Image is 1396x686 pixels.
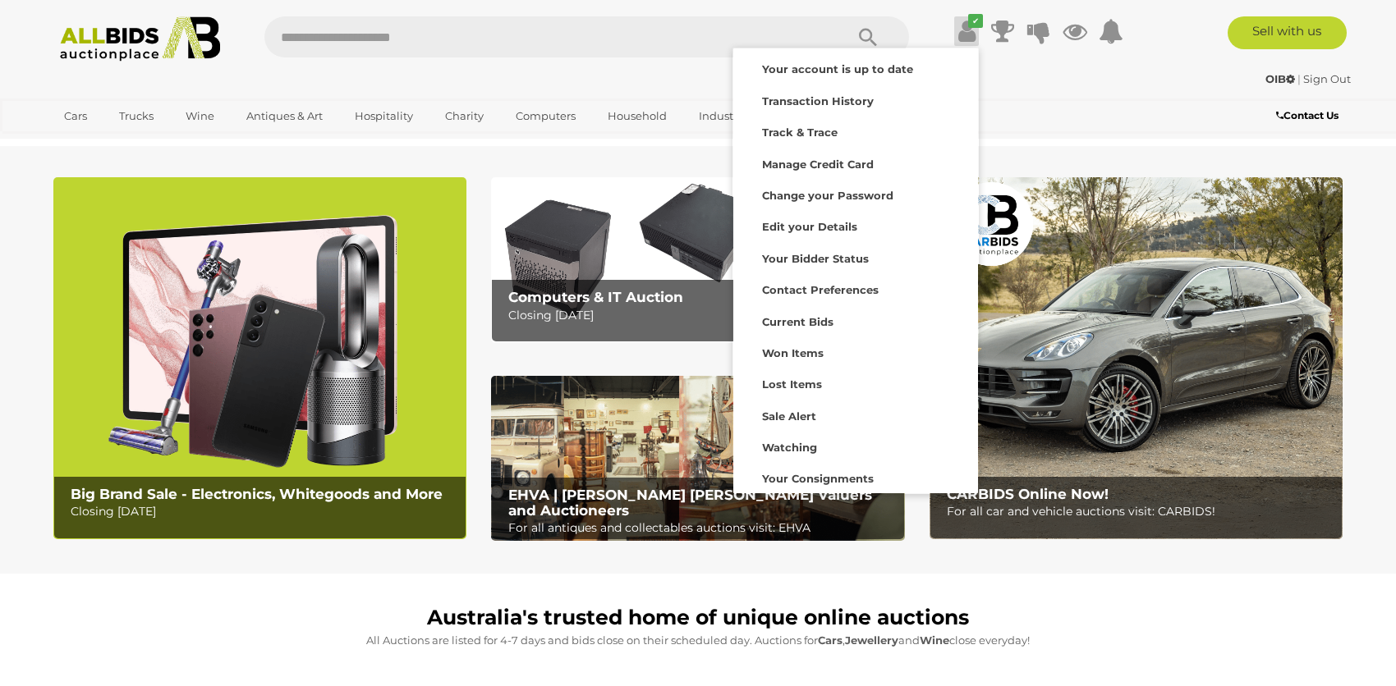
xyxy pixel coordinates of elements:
strong: Lost Items [762,377,822,391]
strong: Track & Trace [762,126,838,139]
strong: Jewellery [845,633,898,647]
strong: Wine [920,633,949,647]
strong: Change your Password [762,189,893,202]
b: Contact Us [1276,109,1339,121]
a: Trucks [108,103,164,130]
a: Wine [175,103,225,130]
img: Computers & IT Auction [491,177,904,342]
a: Cars [53,103,98,130]
a: Transaction History [733,84,978,115]
h1: Australia's trusted home of unique online auctions [62,606,1334,629]
a: [GEOGRAPHIC_DATA] [53,130,191,157]
b: CARBIDS Online Now! [947,486,1109,502]
b: Big Brand Sale - Electronics, Whitegoods and More [71,486,443,502]
a: Computers & IT Auction Computers & IT Auction Closing [DATE] [491,177,904,342]
i: ✔ [968,14,983,28]
a: CARBIDS Online Now! CARBIDS Online Now! For all car and vehicle auctions visit: CARBIDS! [930,177,1343,539]
b: Computers & IT Auction [508,289,683,305]
a: Won Items [733,336,978,367]
strong: Transaction History [762,94,874,107]
strong: Contact Preferences [762,283,879,296]
a: Big Brand Sale - Electronics, Whitegoods and More Big Brand Sale - Electronics, Whitegoods and Mo... [53,177,466,539]
strong: Sale Alert [762,409,816,423]
a: Charity [434,103,494,130]
a: Industrial [688,103,761,130]
a: Your Consignments [733,461,978,492]
strong: Watching [762,441,817,454]
a: Contact Preferences [733,272,978,304]
a: Household [597,103,677,130]
a: Watching [733,430,978,461]
a: Hospitality [344,103,424,130]
a: Computers [505,103,586,130]
a: Lost Items [733,367,978,398]
strong: Cars [818,633,843,647]
p: Closing [DATE] [508,305,895,326]
strong: OIB [1265,72,1295,85]
p: For all car and vehicle auctions visit: CARBIDS! [947,501,1334,522]
a: OIB [1265,72,1297,85]
a: Edit your Details [733,209,978,240]
img: CARBIDS Online Now! [930,177,1343,539]
img: Allbids.com.au [51,16,229,62]
strong: Your Consignments [762,472,874,485]
strong: Your Bidder Status [762,252,869,265]
img: EHVA | Evans Hastings Valuers and Auctioneers [491,376,904,542]
a: EHVA | Evans Hastings Valuers and Auctioneers EHVA | [PERSON_NAME] [PERSON_NAME] Valuers and Auct... [491,376,904,542]
a: ✔ [954,16,979,46]
a: Current Bids [733,304,978,336]
p: Closing [DATE] [71,501,457,522]
strong: Edit your Details [762,220,857,233]
a: Your Bidder Status [733,241,978,272]
a: Change your Password [733,178,978,209]
strong: Manage Credit Card [762,158,874,171]
a: Sale Alert [733,399,978,430]
a: Antiques & Art [236,103,333,130]
a: Contact Us [1276,107,1343,125]
img: Big Brand Sale - Electronics, Whitegoods and More [53,177,466,539]
a: Your account is up to date [733,52,978,83]
a: Sign Out [1303,72,1351,85]
p: For all antiques and collectables auctions visit: EHVA [508,518,895,538]
button: Search [827,16,909,57]
strong: Your account is up to date [762,62,913,75]
b: EHVA | [PERSON_NAME] [PERSON_NAME] Valuers and Auctioneers [508,487,872,519]
p: All Auctions are listed for 4-7 days and bids close on their scheduled day. Auctions for , and cl... [62,631,1334,650]
strong: Won Items [762,346,824,359]
span: | [1297,72,1301,85]
a: Sell with us [1228,16,1347,49]
strong: Current Bids [762,315,833,328]
a: Track & Trace [733,115,978,146]
a: Manage Credit Card [733,147,978,178]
